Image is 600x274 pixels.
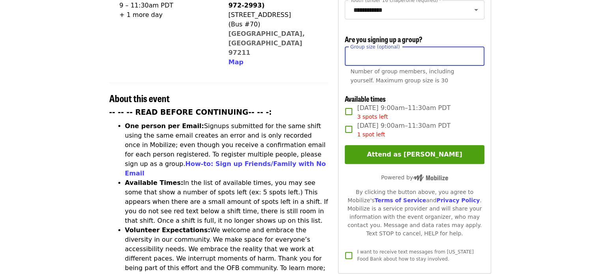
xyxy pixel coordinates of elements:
[125,178,329,226] li: In the list of available times, you may see some that show a number of spots left (ex: 5 spots le...
[471,4,482,15] button: Open
[228,58,243,67] button: Map
[120,1,174,10] div: 9 – 11:30am PDT
[345,47,484,66] input: [object Object]
[228,30,305,56] a: [GEOGRAPHIC_DATA], [GEOGRAPHIC_DATA] 97211
[125,179,183,186] strong: Available Times:
[228,58,243,66] span: Map
[357,121,450,139] span: [DATE] 9:00am–11:30am PDT
[350,44,400,49] span: Group size (optional)
[125,160,326,177] a: How-to: Sign up Friends/Family with No Email
[109,91,170,105] span: About this event
[357,114,388,120] span: 3 spots left
[345,93,386,104] span: Available times
[125,226,211,234] strong: Volunteer Expectations:
[357,103,450,121] span: [DATE] 9:00am–11:30am PDT
[228,10,322,20] div: [STREET_ADDRESS]
[125,122,204,130] strong: One person per Email:
[357,249,473,262] span: I want to receive text messages from [US_STATE] Food Bank about how to stay involved.
[109,108,272,116] strong: -- -- -- READ BEFORE CONTINUING-- -- -:
[413,174,448,181] img: Powered by Mobilize
[345,188,484,238] div: By clicking the button above, you agree to Mobilize's and . Mobilize is a service provider and wi...
[381,174,448,181] span: Powered by
[350,68,454,84] span: Number of group members, including yourself. Maximum group size is 30
[357,131,385,138] span: 1 spot left
[228,20,322,29] div: (Bus #70)
[125,121,329,178] li: Signups submitted for the same shift using the same email creates an error and is only recorded o...
[345,34,422,44] span: Are you signing up a group?
[436,197,480,203] a: Privacy Policy
[120,10,174,20] div: + 1 more day
[345,145,484,164] button: Attend as [PERSON_NAME]
[374,197,426,203] a: Terms of Service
